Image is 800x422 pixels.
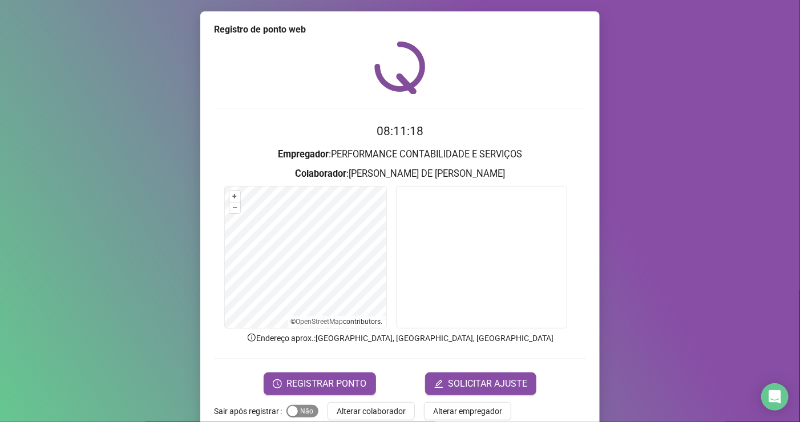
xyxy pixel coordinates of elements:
h3: : PERFORMANCE CONTABILIDADE E SERVIÇOS [214,147,586,162]
label: Sair após registrar [214,402,286,420]
div: Open Intercom Messenger [761,383,789,411]
button: Alterar colaborador [328,402,415,420]
button: – [229,202,240,213]
h3: : [PERSON_NAME] DE [PERSON_NAME] [214,167,586,181]
button: Alterar empregador [424,402,511,420]
p: Endereço aprox. : [GEOGRAPHIC_DATA], [GEOGRAPHIC_DATA], [GEOGRAPHIC_DATA] [214,332,586,344]
strong: Colaborador [295,168,346,179]
span: info-circle [247,332,257,343]
a: OpenStreetMap [296,318,344,326]
span: Alterar colaborador [337,405,406,417]
button: editSOLICITAR AJUSTE [425,372,536,395]
li: © contributors. [291,318,383,326]
span: Alterar empregador [433,405,502,417]
button: + [229,191,240,202]
button: REGISTRAR PONTO [264,372,376,395]
span: REGISTRAR PONTO [286,377,367,391]
time: 08:11:18 [377,124,423,138]
div: Registro de ponto web [214,23,586,36]
span: SOLICITAR AJUSTE [448,377,527,391]
strong: Empregador [278,149,329,160]
span: clock-circle [273,379,282,388]
img: QRPoint [374,41,426,94]
span: edit [434,379,443,388]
